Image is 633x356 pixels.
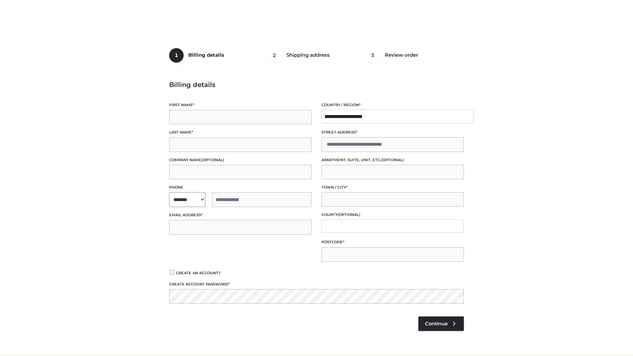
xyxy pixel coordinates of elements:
span: 3 [366,48,380,63]
span: Create an account? [176,271,221,275]
span: (optional) [381,158,404,162]
label: County [321,212,464,218]
label: Email address [169,212,312,218]
span: (optional) [201,158,224,162]
label: Phone [169,184,312,191]
span: Billing details [188,52,224,58]
span: Shipping address [286,52,330,58]
input: Create an account? [169,270,175,274]
span: Review order [385,52,418,58]
label: Apartment, suite, unit, etc. [321,157,464,163]
label: First name [169,102,312,108]
label: Town / City [321,184,464,191]
label: Create account password [169,281,464,287]
a: Continue [418,316,464,331]
h3: Billing details [169,81,464,89]
span: Continue [425,321,448,327]
label: Company name [169,157,312,163]
span: 1 [169,48,184,63]
span: (optional) [338,212,360,217]
span: 2 [267,48,282,63]
label: Street address [321,129,464,135]
label: Last name [169,129,312,135]
label: Postcode [321,239,464,245]
label: Country / Region [321,102,464,108]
